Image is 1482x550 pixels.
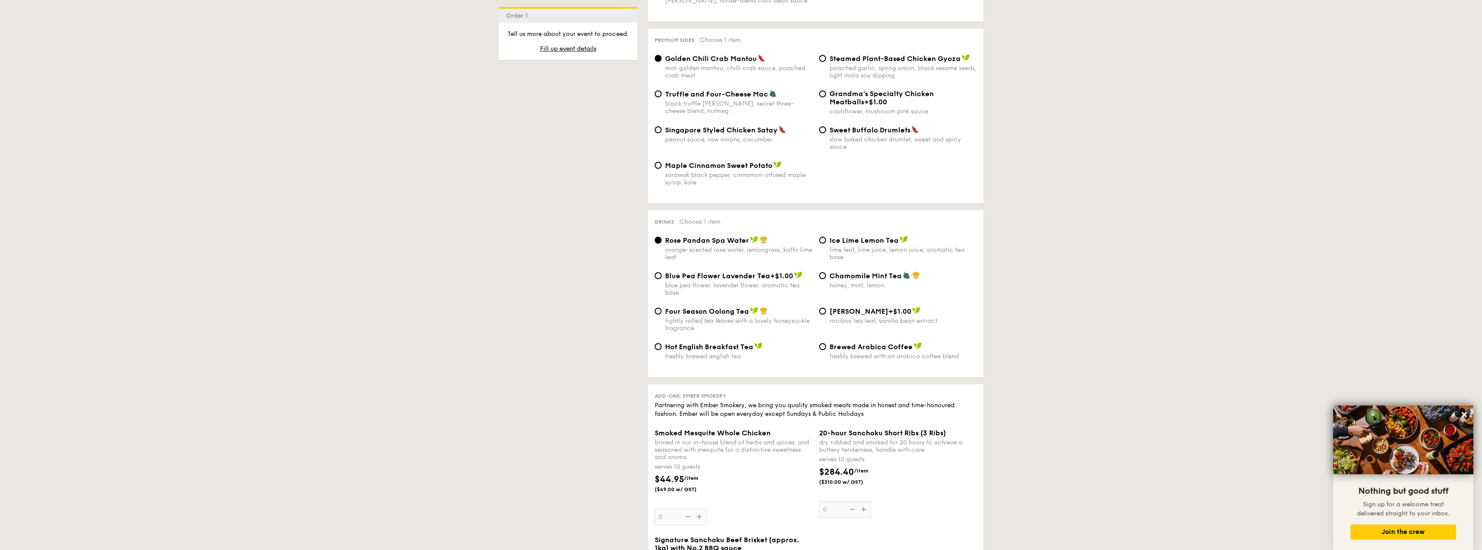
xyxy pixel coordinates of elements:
input: Four Season Oolong Teatightly rolled tea leaves with a lovely honeysuckle fragrance [655,308,662,315]
span: Fill up event details [540,45,596,52]
input: Grandma's Specialty Chicken Meatballs+$1.00cauliflower, mushroom pink sauce [819,90,826,97]
div: dry rubbed and smoked for 20 hours to achieve a buttery tenderness, handle with care [819,439,977,454]
div: orange-scented rose water, lemongrass, kaffir lime leaf [665,246,812,261]
img: icon-chef-hat.a58ddaea.svg [912,271,920,279]
input: Chamomile Mint Teahoney, mint, lemon [819,272,826,279]
div: brined in our in-house blend of herbs and spices, and seasoned with mesquite for a distinctive sw... [655,439,812,461]
img: DSC07876-Edit02-Large.jpeg [1333,405,1473,474]
div: mini golden mantou, chilli crab sauce, poached crab meat [665,64,812,79]
span: +$1.00 [888,307,911,315]
div: blue pea flower, lavender flower, aromatic tea base [665,282,812,296]
div: tightly rolled tea leaves with a lovely honeysuckle fragrance [665,317,812,332]
img: icon-spicy.37a8142b.svg [911,125,919,133]
div: rooibos tea leaf, vanilla bean extract [829,317,977,325]
input: Golden Chili Crab Mantoumini golden mantou, chilli crab sauce, poached crab meat [655,55,662,62]
input: Rose Pandan Spa Waterorange-scented rose water, lemongrass, kaffir lime leaf [655,237,662,244]
span: Four Season Oolong Tea [665,307,749,315]
p: Tell us more about your event to proceed. [506,30,630,39]
button: Join the crew [1350,524,1456,540]
input: Blue Pea Flower Lavender Tea+$1.00blue pea flower, lavender flower, aromatic tea base [655,272,662,279]
div: slow baked chicken drumlet, sweet and spicy sauce [829,136,977,151]
span: [PERSON_NAME] [829,307,888,315]
span: Sweet Buffalo Drumlets [829,126,910,134]
input: Steamed Plant-Based Chicken Gyozapoached garlic, spring onion, black sesame seeds, light mala soy... [819,55,826,62]
span: $284.40 [819,467,854,477]
img: icon-vegan.f8ff3823.svg [913,342,922,350]
div: serves 10 guests [819,455,977,464]
button: Close [1457,408,1471,421]
img: icon-vegan.f8ff3823.svg [794,271,803,279]
img: icon-vegan.f8ff3823.svg [754,342,763,350]
span: Grandma's Specialty Chicken Meatballs [829,90,934,106]
span: Ice Lime Lemon Tea [829,236,899,244]
span: Rose Pandan Spa Water [665,236,749,244]
span: /item [684,475,698,481]
span: Chamomile Mint Tea [829,272,902,280]
span: +$1.00 [770,272,793,280]
span: +$1.00 [864,98,887,106]
div: Partnering with Ember Smokery, we bring you quality smoked meats made in honest and time-honoured... [655,401,977,418]
span: Add-ons: Ember Smokery [655,393,726,399]
span: Golden Chili Crab Mantou [665,55,757,63]
img: icon-vegan.f8ff3823.svg [773,161,782,169]
input: [PERSON_NAME]+$1.00rooibos tea leaf, vanilla bean extract [819,308,826,315]
img: icon-vegan.f8ff3823.svg [961,54,970,62]
span: Brewed Arabica Coffee [829,343,913,351]
input: Maple Cinnamon Sweet Potatosarawak black pepper, cinnamon-infused maple syrup, kale [655,162,662,169]
span: 20-hour Sanchoku Short Ribs (3 Ribs) [819,429,946,437]
img: icon-vegan.f8ff3823.svg [750,307,759,315]
span: Nothing but good stuff [1358,486,1448,496]
div: sarawak black pepper, cinnamon-infused maple syrup, kale [665,171,812,186]
span: Singapore Styled Chicken Satay [665,126,778,134]
input: Brewed Arabica Coffeefreshly brewed with an arabica coffee blend [819,343,826,350]
img: icon-spicy.37a8142b.svg [778,125,786,133]
img: icon-vegan.f8ff3823.svg [750,236,759,244]
div: poached garlic, spring onion, black sesame seeds, light mala soy dipping [829,64,977,79]
span: Sign up for a welcome treat delivered straight to your inbox. [1357,501,1450,517]
div: honey, mint, lemon [829,282,977,289]
img: icon-spicy.37a8142b.svg [758,54,765,62]
img: icon-vegetarian.fe4039eb.svg [769,90,777,97]
span: $44.95 [655,474,684,485]
div: cauliflower, mushroom pink sauce [829,108,977,115]
div: peanut sauce, raw onions, cucumber [665,136,812,143]
div: lime leaf, lime juice, lemon juice, aromatic tea base [829,246,977,261]
div: black truffle [PERSON_NAME], secret three-cheese blend, nutmeg [665,100,812,115]
img: icon-chef-hat.a58ddaea.svg [760,236,768,244]
span: Hot English Breakfast Tea [665,343,753,351]
span: Smoked Mesquite Whole Chicken [655,429,771,437]
span: /item [854,468,868,474]
div: freshly brewed english tea [665,353,812,360]
img: icon-vegetarian.fe4039eb.svg [903,271,910,279]
input: Singapore Styled Chicken Sataypeanut sauce, raw onions, cucumber [655,126,662,133]
input: Hot English Breakfast Teafreshly brewed english tea [655,343,662,350]
div: freshly brewed with an arabica coffee blend [829,353,977,360]
input: Truffle and Four-Cheese Macblack truffle [PERSON_NAME], secret three-cheese blend, nutmeg [655,90,662,97]
input: Ice Lime Lemon Tealime leaf, lime juice, lemon juice, aromatic tea base [819,237,826,244]
span: Blue Pea Flower Lavender Tea [665,272,770,280]
span: ($49.00 w/ GST) [655,486,714,493]
span: Truffle and Four-Cheese Mac [665,90,768,98]
div: serves 10 guests [655,463,812,471]
span: Order 1 [506,12,531,19]
img: icon-vegan.f8ff3823.svg [912,307,921,315]
span: Premium sides [655,37,694,43]
span: Drinks [655,219,674,225]
span: Choose 1 item [679,218,720,225]
span: ($310.00 w/ GST) [819,479,878,486]
img: icon-vegan.f8ff3823.svg [900,236,908,244]
span: Steamed Plant-Based Chicken Gyoza [829,55,961,63]
span: Maple Cinnamon Sweet Potato [665,161,772,170]
img: icon-chef-hat.a58ddaea.svg [760,307,768,315]
span: Choose 1 item [700,36,741,44]
input: Sweet Buffalo Drumletsslow baked chicken drumlet, sweet and spicy sauce [819,126,826,133]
